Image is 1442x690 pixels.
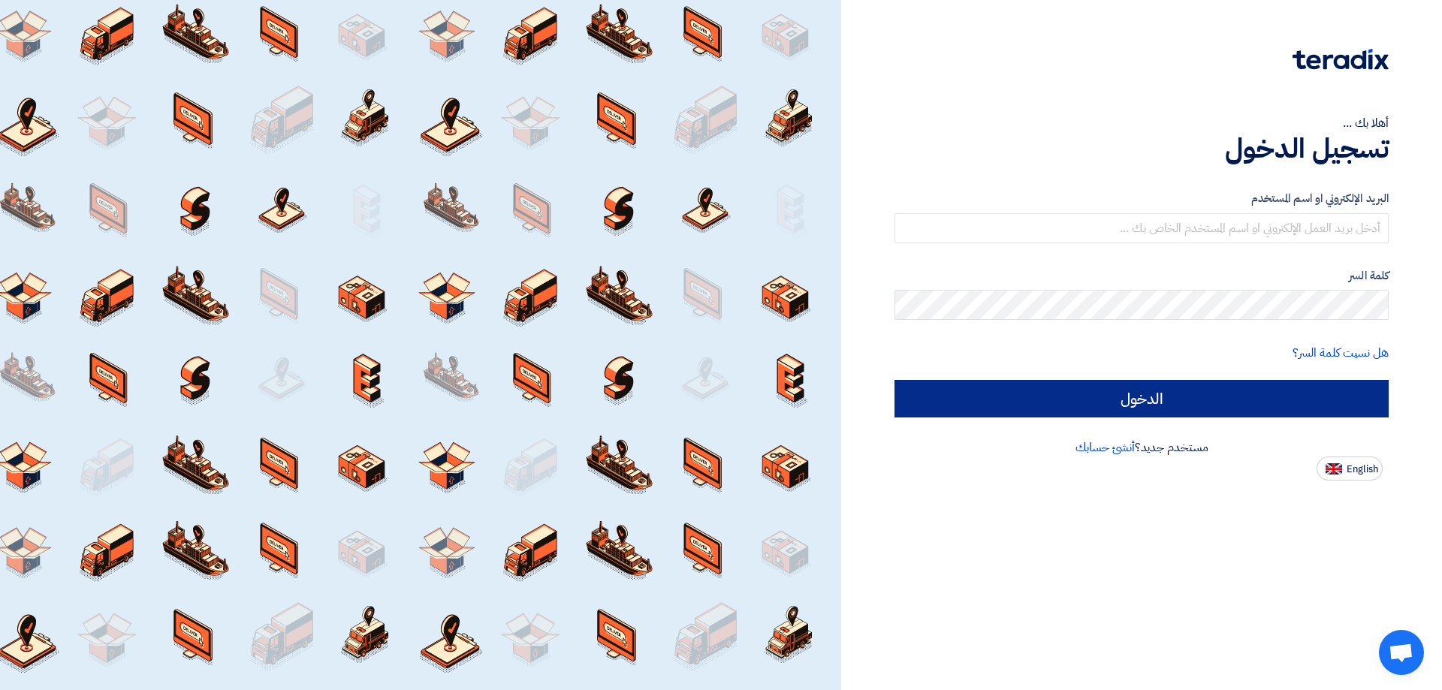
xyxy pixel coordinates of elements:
[1317,456,1383,481] button: English
[894,438,1389,456] div: مستخدم جديد؟
[1379,630,1424,675] div: Open chat
[1293,344,1389,362] a: هل نسيت كلمة السر؟
[1347,464,1378,475] span: English
[894,380,1389,417] input: الدخول
[894,190,1389,207] label: البريد الإلكتروني او اسم المستخدم
[894,267,1389,285] label: كلمة السر
[1293,49,1389,70] img: Teradix logo
[894,213,1389,243] input: أدخل بريد العمل الإلكتروني او اسم المستخدم الخاص بك ...
[1326,463,1342,475] img: en-US.png
[894,114,1389,132] div: أهلا بك ...
[894,132,1389,165] h1: تسجيل الدخول
[1075,438,1135,456] a: أنشئ حسابك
